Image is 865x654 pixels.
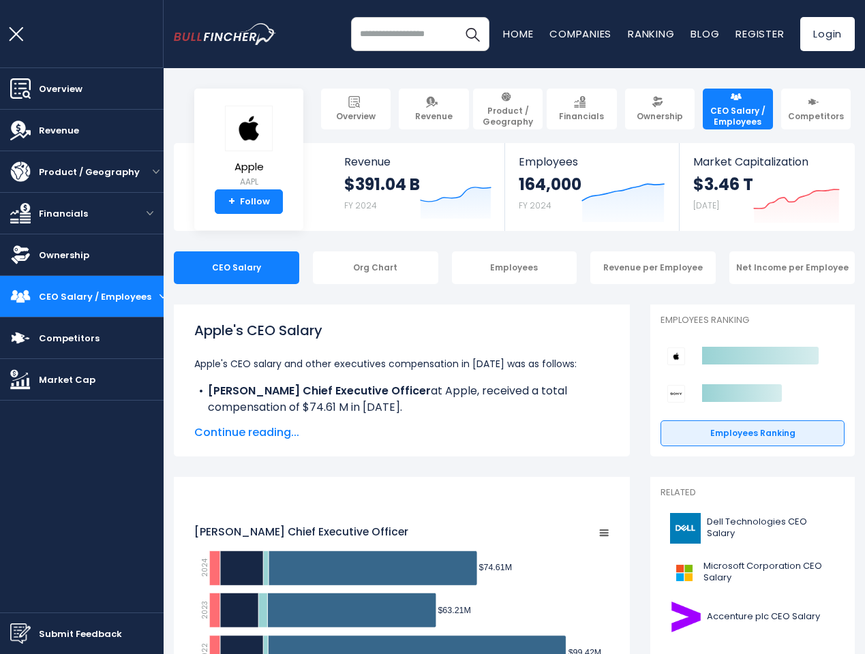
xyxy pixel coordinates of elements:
div: Revenue per Employee [590,251,716,284]
span: Overview [39,82,82,96]
h1: Apple's CEO Salary [194,320,609,341]
span: Overview [336,111,376,122]
a: Go to homepage [174,23,276,45]
a: Financials [547,89,616,129]
span: Dell Technologies CEO Salary [707,516,836,540]
b: [PERSON_NAME] Chief Executive Officer [208,383,431,399]
small: [DATE] [693,200,719,211]
span: Apple [225,161,273,173]
a: Overview [321,89,391,129]
img: Ownership [10,245,31,265]
strong: $3.46 T [693,174,753,195]
div: CEO Salary [174,251,299,284]
tspan: $63.21M [438,606,471,615]
span: Ownership [39,248,89,262]
span: Ownership [637,111,683,122]
a: +Follow [215,189,283,214]
span: Financials [559,111,604,122]
span: Product / Geography [39,165,140,179]
a: Companies [549,27,611,41]
a: Ranking [628,27,674,41]
text: 2024 [200,559,210,578]
a: Register [735,27,784,41]
span: Employees [519,155,665,168]
img: Sony Group Corporation competitors logo [667,385,685,403]
a: Apple AAPL [224,105,273,190]
img: bullfincher logo [174,23,276,45]
a: Product / Geography [473,89,543,129]
tspan: [PERSON_NAME] Chief Executive Officer [194,525,408,539]
strong: 164,000 [519,174,581,195]
a: Market Capitalization $3.46 T [DATE] [680,143,853,231]
span: Market Cap [39,373,95,387]
img: MSFT logo [669,557,699,588]
span: Competitors [788,111,844,122]
img: ACN logo [669,602,703,632]
div: Employees [452,251,577,284]
span: Submit Feedback [39,627,122,641]
img: DELL logo [669,513,703,544]
button: open menu [160,293,166,300]
a: Microsoft Corporation CEO Salary [661,554,845,591]
div: Net Income per Employee [729,251,855,284]
a: Blog [691,27,719,41]
a: Employees 164,000 FY 2024 [505,143,678,231]
small: FY 2024 [344,200,377,211]
p: Employees Ranking [661,315,845,326]
strong: + [228,196,235,208]
span: Microsoft Corporation CEO Salary [703,561,836,584]
a: Employees Ranking [661,420,845,446]
button: Search [455,17,489,51]
tspan: $74.61M [479,563,513,572]
a: Competitors [781,89,851,129]
a: Login [800,17,855,51]
small: AAPL [225,176,273,188]
text: 2023 [200,601,210,619]
a: Dell Technologies CEO Salary [661,510,845,547]
a: Accenture plc CEO Salary [661,598,845,636]
span: Accenture plc CEO Salary [707,611,820,623]
img: Apple competitors logo [667,347,685,365]
a: Revenue $391.04 B FY 2024 [331,143,505,231]
span: Financials [39,206,88,221]
p: Related [661,487,845,499]
a: Revenue [399,89,468,129]
span: Product / Geography [479,106,536,127]
span: CEO Salary / Employees [39,290,151,304]
span: Revenue [39,123,79,138]
span: CEO Salary / Employees [709,106,766,127]
strong: $391.04 B [344,174,420,195]
span: Revenue [344,155,491,168]
a: Home [503,27,533,41]
small: FY 2024 [519,200,551,211]
div: Org Chart [313,251,438,284]
span: Revenue [415,111,453,122]
a: Ownership [625,89,695,129]
span: Market Capitalization [693,155,840,168]
span: Competitors [39,331,100,345]
span: Continue reading... [194,424,609,441]
button: open menu [136,210,164,217]
button: open menu [148,168,164,175]
p: Apple's CEO salary and other executives compensation in [DATE] was as follows: [194,356,609,372]
li: at Apple, received a total compensation of $74.61 M in [DATE]. [194,383,609,416]
a: CEO Salary / Employees [703,89,772,129]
